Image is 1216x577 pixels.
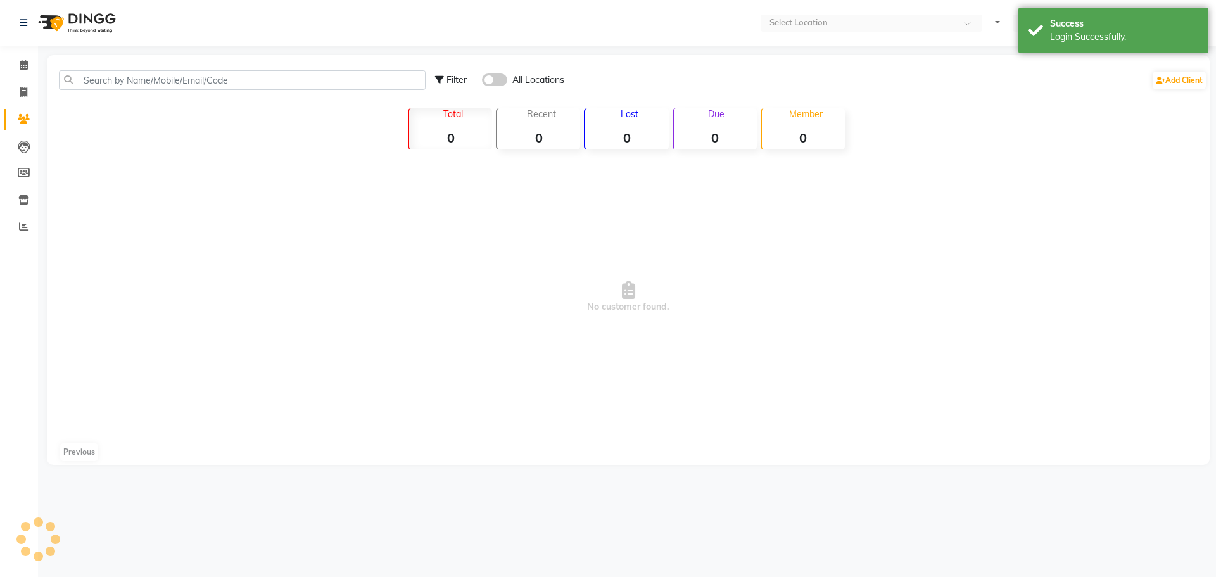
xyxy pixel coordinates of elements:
span: All Locations [512,73,564,87]
a: Add Client [1153,72,1206,89]
p: Lost [590,108,668,120]
strong: 0 [497,130,580,146]
div: Success [1050,17,1199,30]
p: Total [414,108,492,120]
strong: 0 [674,130,757,146]
div: Select Location [769,16,828,29]
img: logo [32,5,119,41]
strong: 0 [409,130,492,146]
p: Due [676,108,757,120]
p: Member [767,108,845,120]
span: Filter [446,74,467,86]
div: Login Successfully. [1050,30,1199,44]
strong: 0 [585,130,668,146]
p: Recent [502,108,580,120]
span: No customer found. [47,155,1210,440]
input: Search by Name/Mobile/Email/Code [59,70,426,90]
strong: 0 [762,130,845,146]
